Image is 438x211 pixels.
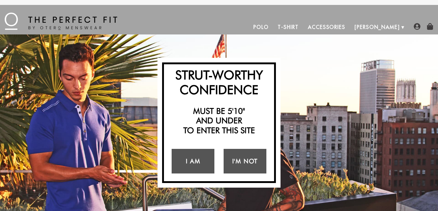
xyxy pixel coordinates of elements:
[303,20,350,34] a: Accessories
[167,67,271,97] h2: Strut-Worthy Confidence
[350,20,404,34] a: [PERSON_NAME]
[414,23,420,30] img: user-account-icon.png
[273,20,303,34] a: T-Shirt
[224,149,266,173] a: I'm Not
[5,13,117,30] img: The Perfect Fit - by Otero Menswear - Logo
[249,20,273,34] a: Polo
[427,23,433,30] img: shopping-bag-icon.png
[167,106,271,135] h2: Must be 5'10" and under to enter this site
[172,149,214,173] a: I Am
